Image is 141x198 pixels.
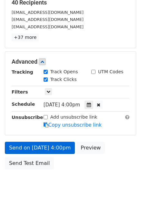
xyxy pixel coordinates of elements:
[12,33,39,41] a: +37 more
[50,68,78,75] label: Track Opens
[12,115,43,120] strong: Unsubscribe
[5,142,75,154] a: Send on [DATE] 4:00pm
[12,69,33,75] strong: Tracking
[44,122,102,128] a: Copy unsubscribe link
[98,68,123,75] label: UTM Codes
[12,102,35,107] strong: Schedule
[5,157,54,169] a: Send Test Email
[12,17,84,22] small: [EMAIL_ADDRESS][DOMAIN_NAME]
[12,89,28,94] strong: Filters
[12,10,84,15] small: [EMAIL_ADDRESS][DOMAIN_NAME]
[12,24,84,29] small: [EMAIL_ADDRESS][DOMAIN_NAME]
[44,102,80,108] span: [DATE] 4:00pm
[109,167,141,198] iframe: Chat Widget
[50,114,97,121] label: Add unsubscribe link
[76,142,105,154] a: Preview
[50,76,77,83] label: Track Clicks
[12,58,129,65] h5: Advanced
